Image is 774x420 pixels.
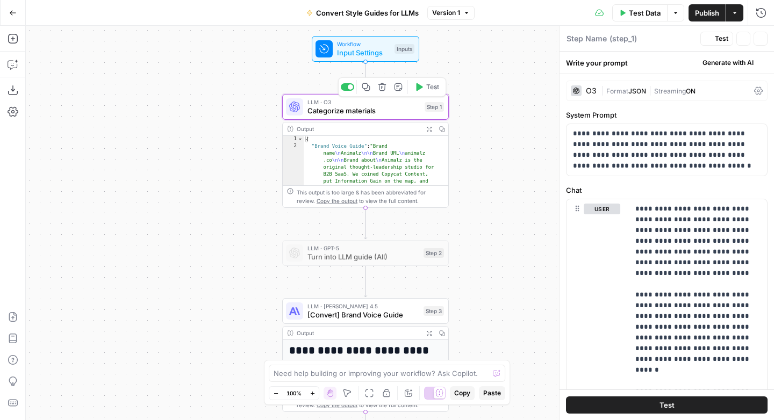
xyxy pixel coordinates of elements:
button: Convert Style Guides for LLMs [300,4,425,21]
button: Test [700,32,733,46]
span: Copy the output [317,402,357,408]
div: Output [297,125,419,133]
span: Test [426,82,439,92]
span: Test [715,34,728,44]
span: Test Data [629,8,661,18]
div: This output is too large & has been abbreviated for review. to view the full content. [297,188,444,205]
div: Step 2 [424,248,444,258]
span: Paste [483,388,501,398]
span: Convert Style Guides for LLMs [316,8,419,18]
g: Edge from step_1 to step_2 [364,208,367,239]
button: Test [410,80,443,94]
span: Format [606,87,628,95]
span: LLM · GPT-5 [307,244,419,252]
button: user [584,204,620,214]
div: LLM · GPT-5Turn into LLM guide (All)Step 2 [282,240,449,266]
g: Edge from step_2 to step_3 [364,266,367,297]
span: Publish [695,8,719,18]
span: Version 1 [432,8,460,18]
button: Paste [479,386,505,400]
span: Copy the output [317,198,357,204]
span: Turn into LLM guide (All) [307,251,419,262]
span: | [646,85,654,96]
div: O3 [586,87,597,95]
span: | [601,85,606,96]
div: Write your prompt [560,52,774,74]
div: WorkflowInput SettingsInputs [282,36,449,62]
span: Workflow [337,40,390,48]
label: System Prompt [566,110,768,120]
span: 100% [286,389,302,397]
button: Version 1 [427,6,475,20]
div: Step 3 [424,306,444,316]
label: Chat [566,185,768,195]
span: Streaming [654,87,686,95]
span: Categorize materials [307,105,420,116]
span: Test [660,400,675,410]
button: Copy [450,386,475,400]
button: Generate with AI [689,56,768,70]
div: Output [297,329,419,337]
div: 1 [283,136,304,143]
span: LLM · [PERSON_NAME] 4.5 [307,302,419,310]
span: ( step_1 ) [610,33,637,44]
span: [Convert] Brand Voice Guide [307,309,419,320]
span: Input Settings [337,47,390,58]
span: ON [686,87,696,95]
span: Copy [454,388,470,398]
g: Edge from start to step_1 [364,62,367,93]
div: LLM · O3Categorize materialsStep 1TestOutput{ "Brand Voice Guide":"Brand name\nAnimalz\n\nBrand U... [282,94,449,208]
button: Test [566,396,768,414]
div: Step 1 [425,102,444,112]
div: Inputs [395,44,414,54]
span: JSON [628,87,646,95]
button: Publish [689,4,726,21]
span: Generate with AI [703,58,754,68]
span: Toggle code folding, rows 1 through 3 [297,136,303,143]
span: LLM · O3 [307,98,420,106]
button: Test Data [612,4,667,21]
